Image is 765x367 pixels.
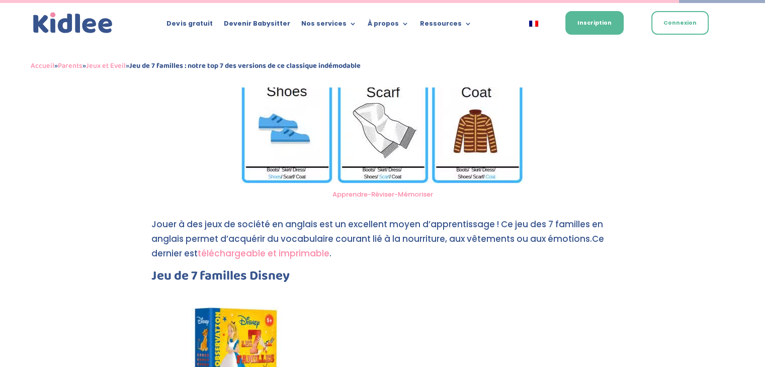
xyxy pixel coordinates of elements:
[31,10,115,36] img: logo_kidlee_bleu
[332,190,433,199] a: Apprendre-Réviser-Mémoriser
[198,247,329,259] a: téléchargeable et imprimable
[151,269,614,288] h3: Jeu de 7 familles Disney
[58,60,82,72] a: Parents
[166,20,212,31] a: Devis gratuit
[301,20,356,31] a: Nos services
[31,10,115,36] a: Kidlee Logo
[129,60,361,72] strong: Jeu de 7 familles : notre top 7 des versions de ce classique indémodable
[565,11,624,35] a: Inscription
[31,60,54,72] a: Accueil
[31,60,361,72] span: » » »
[223,20,290,31] a: Devenir Babysitter
[86,60,126,72] a: Jeux et Eveil
[151,217,614,269] p: Jouer à des jeux de société en anglais est un excellent moyen d’apprentissage ! Ce jeu des 7 fami...
[367,20,408,31] a: À propos
[651,11,709,35] a: Connexion
[529,21,538,27] img: Français
[419,20,471,31] a: Ressources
